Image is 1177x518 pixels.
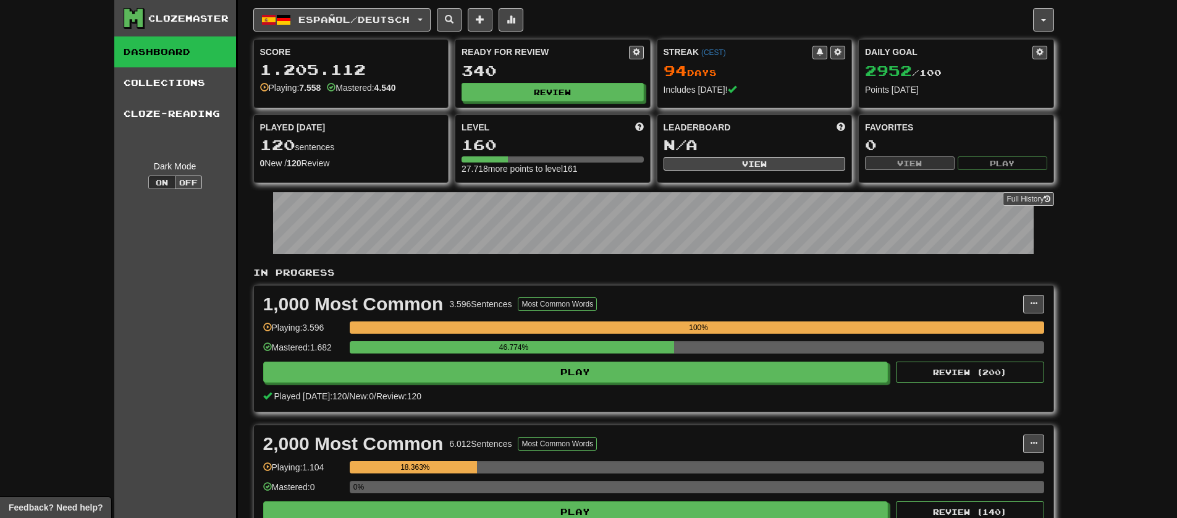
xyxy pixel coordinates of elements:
[263,321,344,342] div: Playing: 3.596
[299,83,321,93] strong: 7.558
[263,362,888,383] button: Play
[865,67,942,78] span: / 100
[148,176,175,189] button: On
[865,156,955,170] button: View
[253,266,1054,279] p: In Progress
[298,14,410,25] span: Español / Deutsch
[263,295,444,313] div: 1,000 Most Common
[664,62,687,79] span: 94
[664,46,813,58] div: Streak
[253,8,431,32] button: Español/Deutsch
[260,121,326,134] span: Played [DATE]
[449,438,512,450] div: 6.012 Sentences
[287,158,301,168] strong: 120
[462,46,629,58] div: Ready for Review
[148,12,229,25] div: Clozemaster
[353,341,674,354] div: 46.774%
[374,391,376,401] span: /
[701,48,726,57] a: (CEST)
[865,62,912,79] span: 2952
[260,62,442,77] div: 1.205.112
[462,163,644,175] div: 27.718 more points to level 161
[274,391,347,401] span: Played [DATE]: 120
[353,321,1044,334] div: 100%
[664,63,846,79] div: Day s
[260,158,265,168] strong: 0
[437,8,462,32] button: Search sentences
[462,137,644,153] div: 160
[175,176,202,189] button: Off
[114,98,236,129] a: Cloze-Reading
[353,461,477,473] div: 18.363%
[124,160,227,172] div: Dark Mode
[349,391,374,401] span: New: 0
[664,121,731,134] span: Leaderboard
[260,46,442,58] div: Score
[376,391,421,401] span: Review: 120
[374,83,396,93] strong: 4.540
[260,136,295,153] span: 120
[347,391,349,401] span: /
[263,341,344,362] div: Mastered: 1.682
[865,83,1047,96] div: Points [DATE]
[1003,192,1053,206] a: Full History
[837,121,845,134] span: This week in points, UTC
[462,83,644,101] button: Review
[462,63,644,79] div: 340
[462,121,489,134] span: Level
[263,435,444,453] div: 2,000 Most Common
[468,8,492,32] button: Add sentence to collection
[518,297,597,311] button: Most Common Words
[114,67,236,98] a: Collections
[896,362,1044,383] button: Review (200)
[260,157,442,169] div: New / Review
[260,137,442,153] div: sentences
[865,46,1032,59] div: Daily Goal
[449,298,512,310] div: 3.596 Sentences
[260,82,321,94] div: Playing:
[958,156,1047,170] button: Play
[499,8,523,32] button: More stats
[9,501,103,514] span: Open feedback widget
[518,437,597,451] button: Most Common Words
[263,461,344,482] div: Playing: 1.104
[635,121,644,134] span: Score more points to level up
[327,82,395,94] div: Mastered:
[865,137,1047,153] div: 0
[664,157,846,171] button: View
[263,481,344,501] div: Mastered: 0
[114,36,236,67] a: Dashboard
[664,136,698,153] span: N/A
[664,83,846,96] div: Includes [DATE]!
[865,121,1047,134] div: Favorites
